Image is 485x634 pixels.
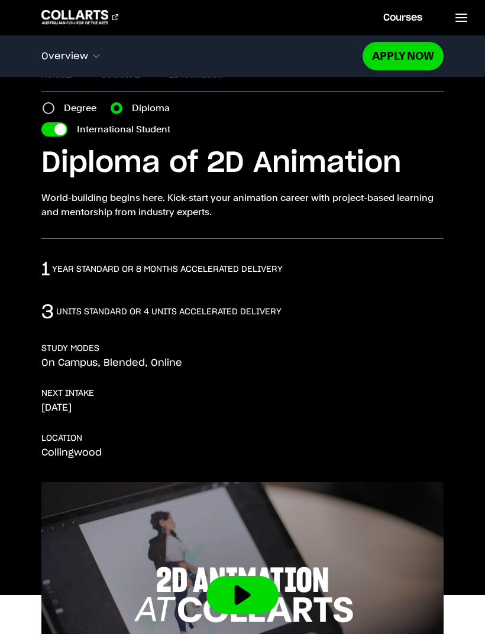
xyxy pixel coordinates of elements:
p: On Campus, Blended, Online [41,357,182,369]
h1: Diploma of 2D Animation [41,146,444,181]
h3: Year standard or 8 months accelerated delivery [52,264,283,275]
p: [DATE] [41,402,72,414]
h3: STUDY MODES [41,343,99,355]
p: 1 [41,258,50,281]
h3: units standard or 4 units accelerated delivery [56,306,282,318]
label: Degree [64,101,104,115]
p: 3 [41,300,54,324]
h3: LOCATION [41,433,82,444]
a: Apply Now [363,42,444,70]
button: Overview [41,44,363,69]
div: Go to homepage [41,10,118,24]
p: Collingwood [41,447,102,459]
h3: NEXT INTAKE [41,388,94,399]
label: International Student [77,122,170,136]
span: Overview [41,51,88,61]
label: Diploma [132,101,177,115]
p: World-building begins here. Kick-start your animation career with project-based learning and ment... [41,191,444,219]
